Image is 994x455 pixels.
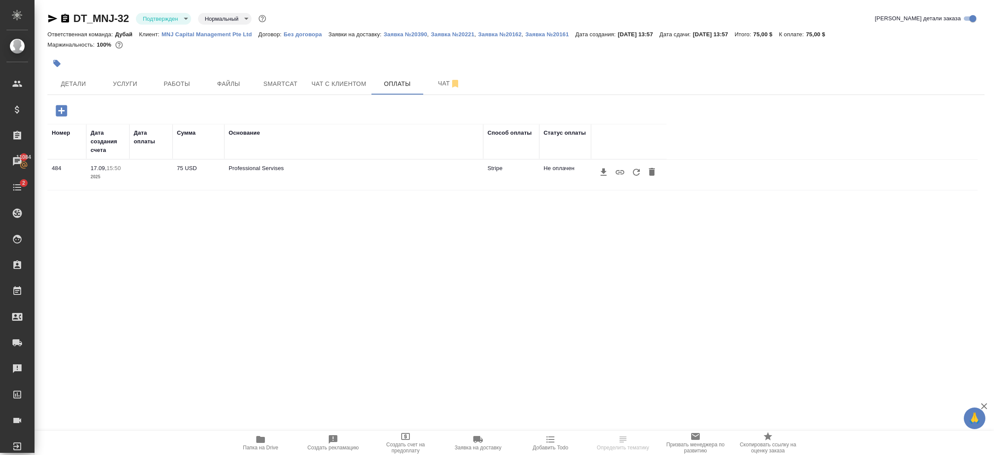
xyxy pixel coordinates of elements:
p: Заявка №20221 [431,31,475,38]
span: Оплаты [377,79,418,89]
a: 11084 [2,151,32,172]
span: Чат с клиентом [311,79,366,89]
button: Доп статусы указывают на важность/срочность заказа [257,13,268,24]
span: Smartcat [260,79,301,89]
p: Договор: [258,31,284,38]
p: Дата создания: [576,31,618,38]
p: Клиент: [139,31,161,38]
button: Скопировать ссылку для ЯМессенджера [47,13,58,24]
p: 100% [97,41,113,48]
span: [PERSON_NAME] детали заказа [875,14,961,23]
p: , [427,31,431,38]
p: MNJ Capital Management Pte Ltd [162,31,258,38]
span: 11084 [11,153,36,161]
p: [DATE] 13:57 [618,31,660,38]
button: 🙏 [964,408,985,429]
a: MNJ Capital Management Pte Ltd [162,30,258,38]
p: [DATE] 13:57 [693,31,735,38]
button: Обновить статус [628,164,645,180]
button: Удалить [645,164,659,180]
a: 2 [2,177,32,198]
p: Заявка №20390 [384,31,427,38]
td: 484 [47,160,86,190]
td: 75 USD [173,160,224,190]
button: Скопировать ссылку [60,13,70,24]
p: К оплате: [779,31,806,38]
span: Чат [428,78,470,89]
p: , [522,31,525,38]
p: Итого: [735,31,753,38]
button: Скачать [595,164,612,180]
div: Подтвержден [198,13,252,25]
button: Добавить тэг [47,54,66,73]
div: Статус оплаты [544,129,586,137]
button: Нормальный [202,15,241,22]
td: Не оплачен [539,160,591,190]
span: Файлы [208,79,249,89]
td: Professional Servises [224,160,483,190]
p: Дата сдачи: [660,31,693,38]
button: Заявка №20162 [478,30,522,39]
p: Дубай [115,31,139,38]
p: 2025 [91,173,125,181]
button: 0.00 USD; [113,39,125,51]
p: Заявки на доставку: [328,31,384,38]
span: Работы [156,79,198,89]
p: 75,00 $ [806,31,831,38]
a: DT_MNJ-32 [73,13,129,24]
p: Заявка №20161 [525,31,576,38]
p: 75,00 $ [753,31,779,38]
div: Дата оплаты [134,129,168,146]
p: 15:50 [107,165,121,171]
p: Заявка №20162 [478,31,522,38]
p: , [475,31,478,38]
div: Основание [229,129,260,137]
a: Без договора [284,30,329,38]
span: 🙏 [967,409,982,427]
div: Способ оплаты [488,129,532,137]
span: 2 [17,179,30,187]
span: Детали [53,79,94,89]
button: Подтвержден [140,15,181,22]
p: Ответственная команда: [47,31,115,38]
td: Stripe [483,160,539,190]
button: Добавить оплату [50,102,73,120]
p: Маржинальность: [47,41,97,48]
div: Сумма [177,129,195,137]
svg: Отписаться [450,79,460,89]
div: Номер [52,129,70,137]
button: Заявка №20390 [384,30,427,39]
button: Заявка №20161 [525,30,576,39]
span: Услуги [104,79,146,89]
div: Подтвержден [136,13,191,25]
div: Дата создания счета [91,129,125,155]
p: Без договора [284,31,329,38]
p: 17.09, [91,165,107,171]
button: Получить ссылку в буфер обмена [612,164,628,180]
button: Заявка №20221 [431,30,475,39]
